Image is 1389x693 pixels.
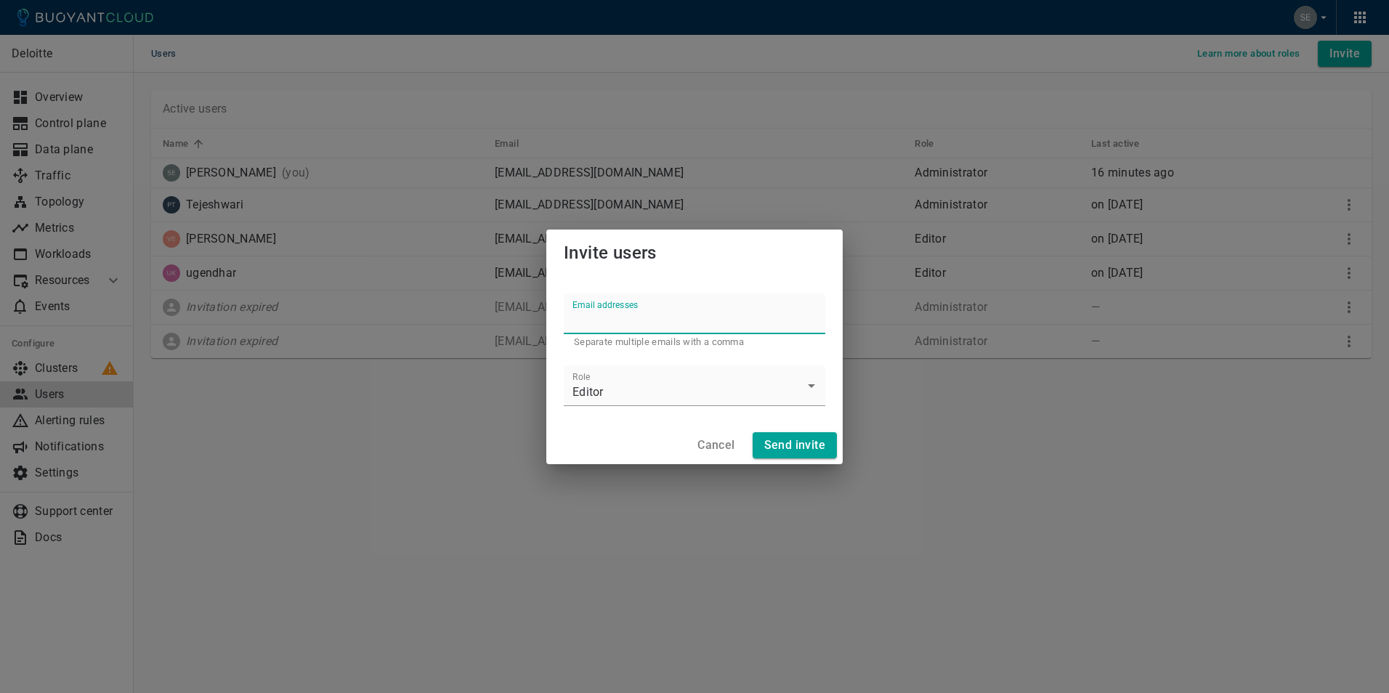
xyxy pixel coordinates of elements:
h4: Send invite [764,438,825,453]
button: Send invite [753,432,837,458]
p: Separate multiple emails with a comma [574,336,815,348]
button: Cancel [692,432,740,458]
div: Editor [564,365,825,406]
label: Email addresses [572,299,638,311]
label: Role [572,370,590,383]
span: Invite users [564,243,657,263]
h4: Cancel [697,438,734,453]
